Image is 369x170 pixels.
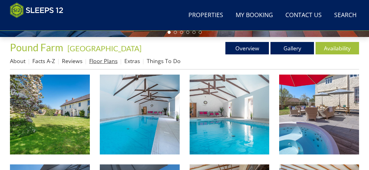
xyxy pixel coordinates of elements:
img: Pound Farm - Large cottage in Somerset with Pool, sleeps 21 [10,75,90,154]
a: Contact Us [283,8,324,22]
a: Floor Plans [89,57,118,65]
img: Pound Farm - Group accommodation for 21 with private swimming pool [100,75,180,154]
a: Gallery [270,42,314,54]
a: About [10,57,25,65]
a: Facts A-Z [32,57,55,65]
a: Reviews [62,57,82,65]
a: Search [332,8,359,22]
a: [GEOGRAPHIC_DATA] [67,44,141,53]
a: Properties [186,8,226,22]
a: Pound Farm [10,41,65,53]
a: Availability [316,42,359,54]
img: Pound Farm - Take five in the hot tub, watch cotton wool clouds drift by [279,75,359,154]
img: Sleeps 12 [10,2,63,18]
a: Overview [225,42,269,54]
img: Pound Farm - Once an old farm barn, now a stunning private pool hall [190,75,270,154]
iframe: Customer reviews powered by Trustpilot [7,22,72,27]
a: My Booking [233,8,275,22]
a: Extras [124,57,140,65]
span: - [65,44,141,53]
a: Things To Do [147,57,181,65]
span: Pound Farm [10,41,63,53]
